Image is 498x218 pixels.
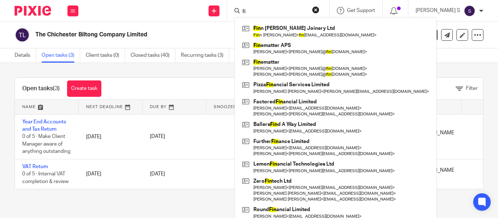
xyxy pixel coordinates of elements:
[15,27,30,43] img: svg%3E
[22,134,70,154] span: 0 of 5 · Make Client Manager aware of anything outstanding
[466,86,478,91] span: Filter
[150,134,165,139] span: [DATE]
[35,31,315,39] h2: The Chichester Biltong Company Limited
[22,119,66,132] a: Year End Accounts and Tax Return
[312,6,319,13] button: Clear
[15,6,51,16] img: Pixie
[416,7,460,14] p: [PERSON_NAME] S
[131,48,175,63] a: Closed tasks (40)
[22,164,48,169] a: VAT Return
[242,9,307,15] input: Search
[150,172,165,177] span: [DATE]
[15,48,36,63] a: Details
[22,85,60,92] h1: Open tasks
[79,159,143,189] td: [DATE]
[42,48,80,63] a: Open tasks (3)
[22,171,69,184] span: 0 of 5 · Internal VAT completion & review
[86,48,125,63] a: Client tasks (0)
[464,5,475,17] img: svg%3E
[67,80,101,97] a: Create task
[79,114,143,159] td: [DATE]
[53,86,60,91] span: (3)
[214,105,252,109] span: Snoozed Until
[347,8,375,13] span: Get Support
[181,48,229,63] a: Recurring tasks (3)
